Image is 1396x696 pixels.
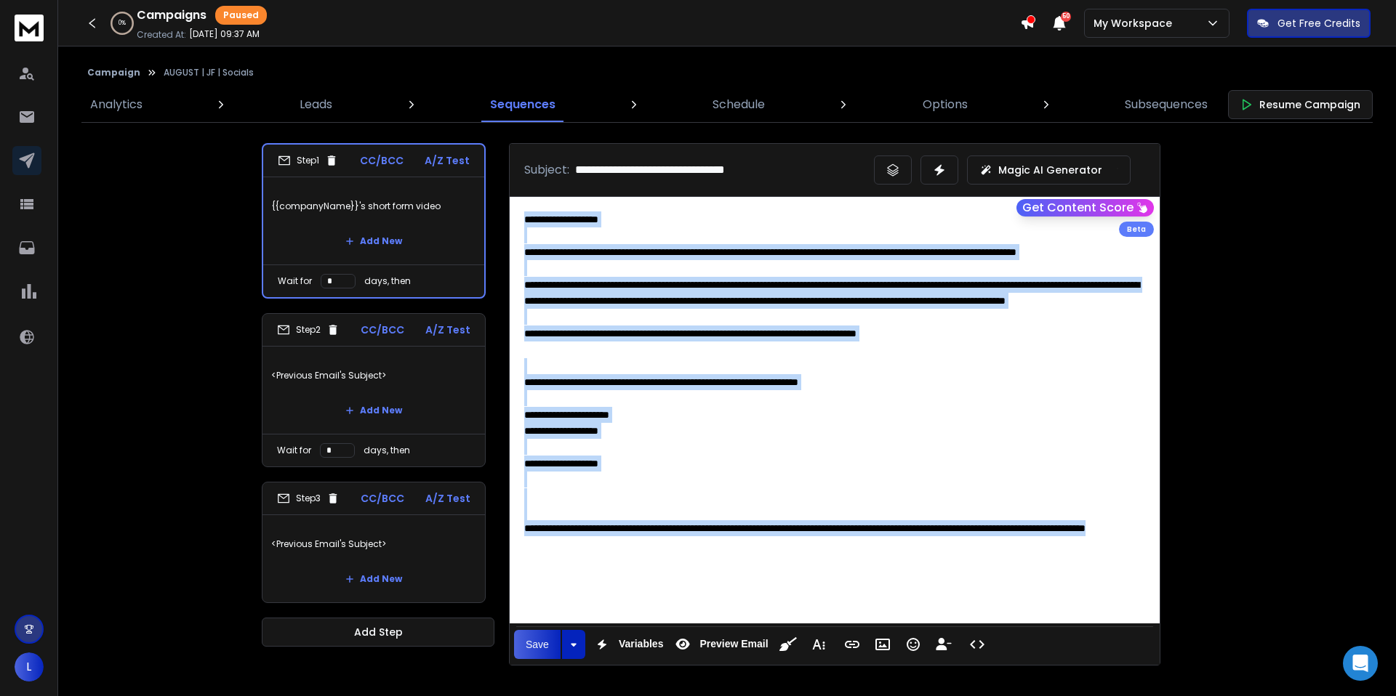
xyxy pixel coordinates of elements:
[1016,199,1154,217] button: Get Content Score
[262,313,486,467] li: Step2CC/BCCA/Z Test<Previous Email's Subject>Add NewWait fordays, then
[137,29,186,41] p: Created At:
[278,154,338,167] div: Step 1
[669,630,771,659] button: Preview Email
[90,96,143,113] p: Analytics
[87,67,140,78] button: Campaign
[361,491,404,506] p: CC/BCC
[967,155,1131,185] button: Magic AI Generator
[262,618,494,647] button: Add Step
[1061,12,1071,22] span: 50
[588,630,667,659] button: Variables
[189,28,260,40] p: [DATE] 09:37 AM
[425,491,470,506] p: A/Z Test
[923,96,968,113] p: Options
[271,355,476,396] p: <Previous Email's Subject>
[1116,87,1216,122] a: Subsequences
[1125,96,1208,113] p: Subsequences
[262,143,486,299] li: Step1CC/BCCA/Z Test{{companyName}}'s short form videoAdd NewWait fordays, then
[425,323,470,337] p: A/Z Test
[262,482,486,603] li: Step3CC/BCCA/Z Test<Previous Email's Subject>Add New
[1094,16,1178,31] p: My Workspace
[334,396,414,425] button: Add New
[869,630,896,659] button: Insert Image (⌘P)
[15,15,44,41] img: logo
[514,630,561,659] button: Save
[490,96,555,113] p: Sequences
[481,87,564,122] a: Sequences
[524,161,569,179] p: Subject:
[963,630,991,659] button: Code View
[81,87,151,122] a: Analytics
[300,96,332,113] p: Leads
[334,565,414,594] button: Add New
[364,445,410,456] p: days, then
[774,630,802,659] button: Clean HTML
[334,227,414,256] button: Add New
[164,67,254,78] p: AUGUST | JF | Socials
[704,87,774,122] a: Schedule
[277,445,311,456] p: Wait for
[930,630,958,659] button: Insert Unsubscribe Link
[1277,16,1360,31] p: Get Free Credits
[899,630,927,659] button: Emoticons
[805,630,833,659] button: More Text
[119,19,126,28] p: 0 %
[838,630,866,659] button: Insert Link (⌘K)
[616,638,667,650] span: Variables
[137,7,206,24] h1: Campaigns
[364,275,411,287] p: days, then
[360,153,404,168] p: CC/BCC
[277,323,340,336] div: Step 2
[271,524,476,565] p: <Previous Email's Subject>
[15,652,44,681] button: L
[278,275,312,287] p: Wait for
[361,323,404,337] p: CC/BCC
[914,87,976,122] a: Options
[713,96,765,113] p: Schedule
[277,492,340,505] div: Step 3
[1119,222,1154,237] div: Beta
[1228,90,1373,119] button: Resume Campaign
[425,153,470,168] p: A/Z Test
[1343,646,1378,681] div: Open Intercom Messenger
[998,163,1102,177] p: Magic AI Generator
[272,186,476,227] p: {{companyName}}'s short form video
[215,6,267,25] div: Paused
[697,638,771,650] span: Preview Email
[1247,9,1371,38] button: Get Free Credits
[291,87,341,122] a: Leads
